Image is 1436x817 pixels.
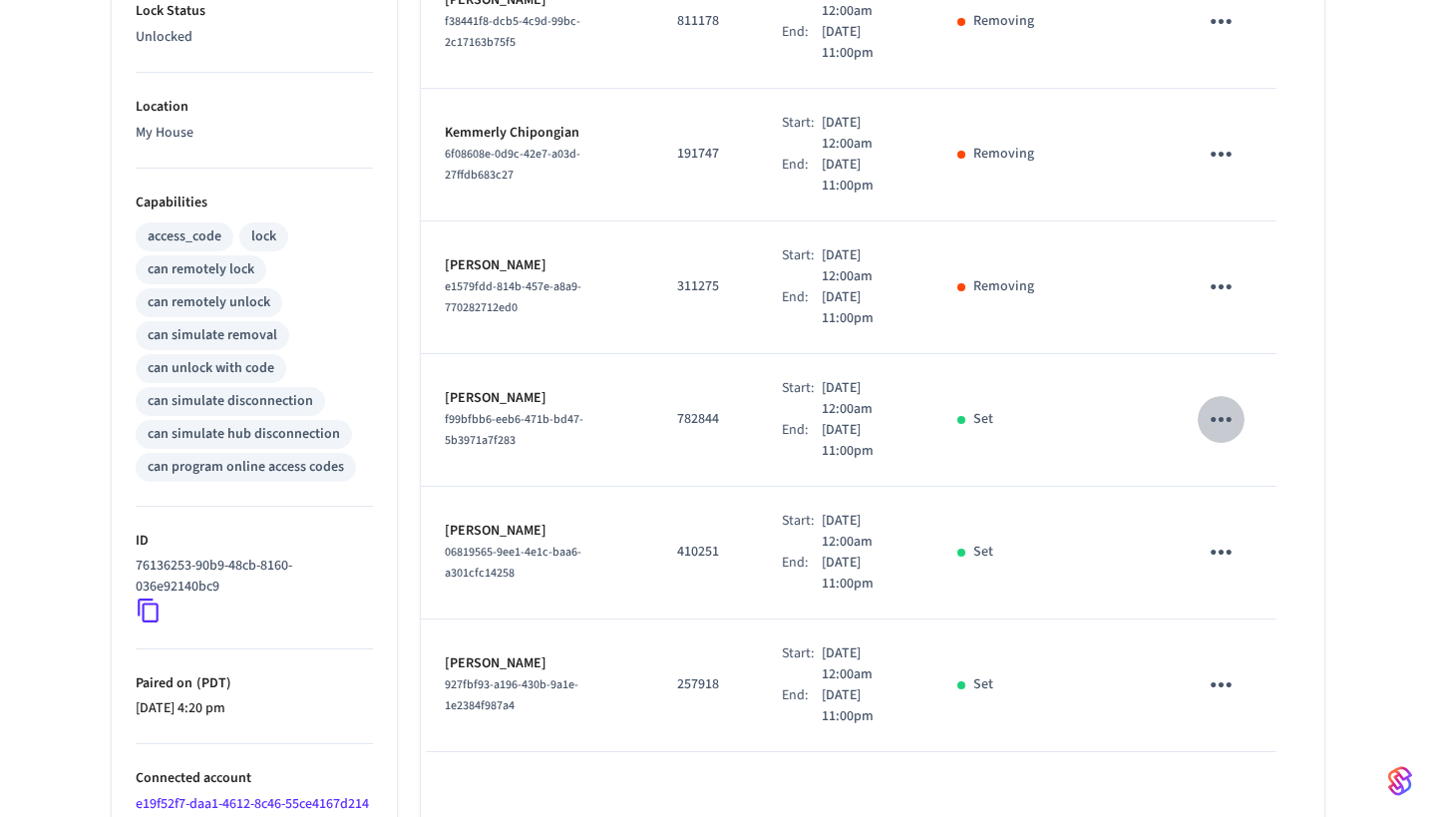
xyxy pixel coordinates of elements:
p: [DATE] 4:20 pm [136,698,373,719]
p: [DATE] 12:00am [822,113,909,155]
div: can remotely unlock [148,292,270,313]
p: 410251 [677,542,734,563]
p: Removing [973,144,1034,165]
p: 76136253-90b9-48cb-8160-036e92140bc9 [136,556,365,598]
div: Start: [782,378,822,420]
p: [DATE] 11:00pm [822,287,909,329]
div: access_code [148,226,221,247]
p: [DATE] 12:00am [822,245,909,287]
div: can unlock with code [148,358,274,379]
p: Set [973,542,993,563]
p: [DATE] 11:00pm [822,155,909,197]
span: 06819565-9ee1-4e1c-baa6-a301cfc14258 [445,544,581,582]
div: End: [782,420,821,462]
a: e19f52f7-daa1-4612-8c46-55ce4167d214 [136,794,369,814]
span: 6f08608e-0d9c-42e7-a03d-27ffdb683c27 [445,146,580,184]
div: Start: [782,113,822,155]
p: [DATE] 11:00pm [822,22,909,64]
span: f38441f8-dcb5-4c9d-99bc-2c17163b75f5 [445,13,580,51]
p: Capabilities [136,193,373,213]
span: 927fbf93-a196-430b-9a1e-1e2384f987a4 [445,676,578,714]
div: End: [782,685,821,727]
div: End: [782,155,821,197]
div: End: [782,553,821,595]
p: 811178 [677,11,734,32]
p: Connected account [136,768,373,789]
p: [DATE] 11:00pm [822,553,909,595]
p: [PERSON_NAME] [445,653,629,674]
span: e1579fdd-814b-457e-a8a9-770282712ed0 [445,278,581,316]
span: ( PDT ) [192,673,231,693]
div: Start: [782,245,822,287]
p: Paired on [136,673,373,694]
p: [DATE] 12:00am [822,511,909,553]
p: [DATE] 11:00pm [822,685,909,727]
p: [DATE] 11:00pm [822,420,909,462]
div: can simulate removal [148,325,277,346]
span: f99bfbb6-eeb6-471b-bd47-5b3971a7f283 [445,411,583,449]
p: Lock Status [136,1,373,22]
p: [DATE] 12:00am [822,378,909,420]
div: can program online access codes [148,457,344,478]
p: 191747 [677,144,734,165]
p: Set [973,409,993,430]
div: End: [782,287,821,329]
p: Kemmerly Chipongian [445,123,629,144]
p: Location [136,97,373,118]
p: Set [973,674,993,695]
p: 257918 [677,674,734,695]
p: Unlocked [136,27,373,48]
img: SeamLogoGradient.69752ec5.svg [1388,765,1412,797]
div: End: [782,22,821,64]
div: Start: [782,643,822,685]
p: Removing [973,276,1034,297]
div: can simulate hub disconnection [148,424,340,445]
p: ID [136,531,373,552]
p: Removing [973,11,1034,32]
p: [PERSON_NAME] [445,521,629,542]
p: My House [136,123,373,144]
p: [PERSON_NAME] [445,255,629,276]
div: Start: [782,511,822,553]
div: can remotely lock [148,259,254,280]
p: [DATE] 12:00am [822,643,909,685]
p: 782844 [677,409,734,430]
p: 311275 [677,276,734,297]
div: can simulate disconnection [148,391,313,412]
div: lock [251,226,276,247]
p: [PERSON_NAME] [445,388,629,409]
